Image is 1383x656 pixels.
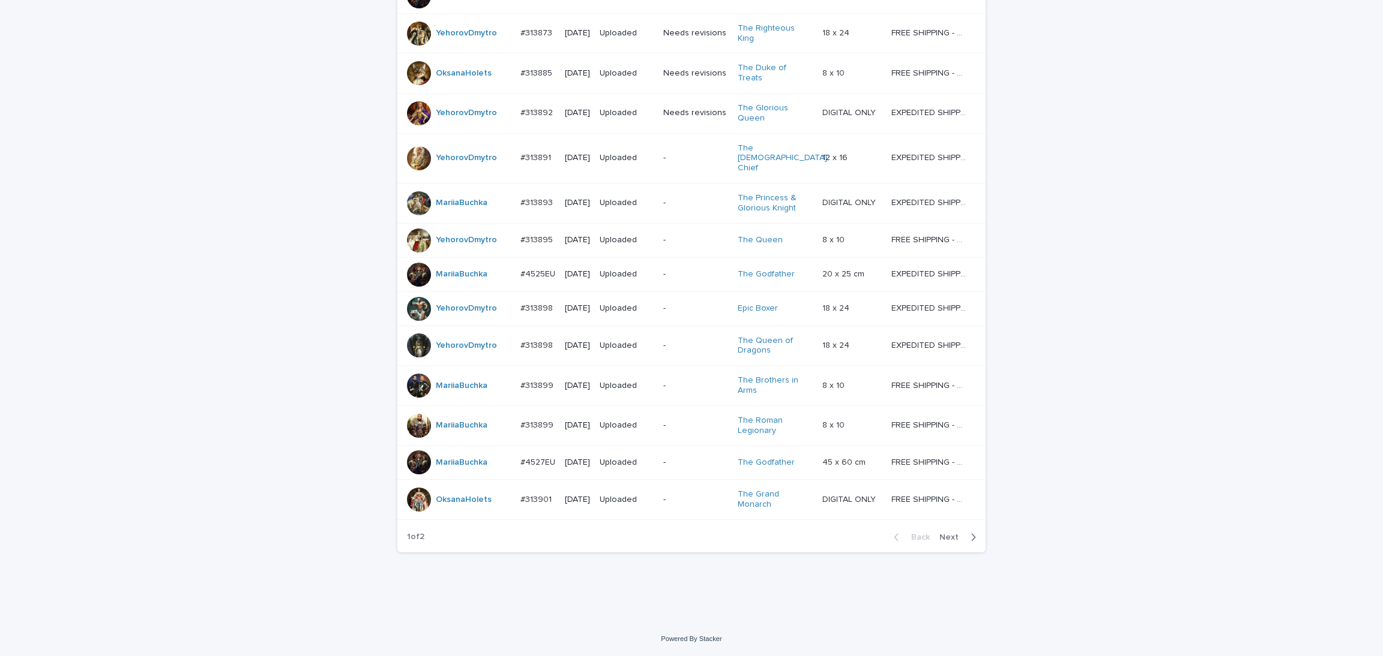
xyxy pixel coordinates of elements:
[891,267,969,279] p: EXPEDITED SHIPPING - preview in 1-2 business day; delivery up to 5 days after your approval
[397,183,986,223] tr: MariiaBuchka #313893#313893 [DATE]Uploaded-The Princess & Glorious Knight DIGITAL ONLYDIGITAL ONL...
[738,103,813,124] a: The Glorious Queen
[822,66,847,79] p: 8 x 10
[436,269,487,279] a: MariiaBuchka
[565,68,590,79] p: [DATE]
[565,269,590,279] p: [DATE]
[822,455,868,468] p: 45 x 60 cm
[738,23,813,44] a: The Righteous King
[891,66,969,79] p: FREE SHIPPING - preview in 1-2 business days, after your approval delivery will take 5-10 b.d.
[891,455,969,468] p: FREE SHIPPING - preview in 1-2 business days, after your approval delivery will take 5-10 busines...
[397,446,986,480] tr: MariiaBuchka #4527EU#4527EU [DATE]Uploaded-The Godfather 45 x 60 cm45 x 60 cm FREE SHIPPING - pre...
[939,533,966,541] span: Next
[436,68,492,79] a: OksanaHolets
[663,269,728,279] p: -
[397,13,986,53] tr: YehorovDmytro #313873#313873 [DATE]UploadedNeeds revisionsThe Righteous King 18 x 2418 x 24 FREE ...
[565,28,590,38] p: [DATE]
[397,133,986,183] tr: YehorovDmytro #313891#313891 [DATE]Uploaded-The [DEMOGRAPHIC_DATA] Chief 12 x 1612 x 16 EXPEDITED...
[663,108,728,118] p: Needs revisions
[891,418,969,431] p: FREE SHIPPING - preview in 1-2 business days, after your approval delivery will take 5-10 b.d.
[663,303,728,314] p: -
[663,28,728,38] p: Needs revisions
[891,378,969,391] p: FREE SHIPPING - preview in 1-2 business days, after your approval delivery will take 5-10 b.d.
[600,381,654,391] p: Uploaded
[600,68,654,79] p: Uploaded
[822,267,867,279] p: 20 x 25 cm
[884,532,935,543] button: Back
[600,269,654,279] p: Uploaded
[436,341,497,351] a: YehorovDmytro
[891,233,969,245] p: FREE SHIPPING - preview in 1-2 business days, after your approval delivery will take 5-10 b.d.
[397,366,986,406] tr: MariiaBuchka #313899#313899 [DATE]Uploaded-The Brothers in Arms 8 x 108 x 10 FREE SHIPPING - prev...
[565,495,590,505] p: [DATE]
[822,378,847,391] p: 8 x 10
[822,338,852,351] p: 18 x 24
[565,303,590,314] p: [DATE]
[600,153,654,163] p: Uploaded
[738,63,813,83] a: The Duke of Treats
[520,151,553,163] p: #313891
[520,338,555,351] p: #313898
[738,303,778,314] a: Epic Boxer
[436,198,487,208] a: MariiaBuchka
[891,195,969,208] p: EXPEDITED SHIPPING - preview in 1 business day; delivery up to 5 business days after your approval.
[891,301,969,314] p: EXPEDITED SHIPPING - preview in 1 business day; delivery up to 5 business days after your approval.
[397,522,434,552] p: 1 of 2
[822,233,847,245] p: 8 x 10
[600,458,654,468] p: Uploaded
[520,418,556,431] p: #313899
[520,267,558,279] p: #4525EU
[436,28,497,38] a: YehorovDmytro
[891,338,969,351] p: EXPEDITED SHIPPING - preview in 1 business day; delivery up to 5 business days after your approval.
[520,301,555,314] p: #313898
[436,153,497,163] a: YehorovDmytro
[663,495,728,505] p: -
[565,153,590,163] p: [DATE]
[738,143,827,173] a: The [DEMOGRAPHIC_DATA] Chief
[738,458,795,468] a: The Godfather
[663,153,728,163] p: -
[935,532,986,543] button: Next
[520,492,554,505] p: #313901
[738,489,813,510] a: The Grand Monarch
[436,458,487,468] a: MariiaBuchka
[565,198,590,208] p: [DATE]
[822,26,852,38] p: 18 x 24
[397,53,986,94] tr: OksanaHolets #313885#313885 [DATE]UploadedNeeds revisionsThe Duke of Treats 8 x 108 x 10 FREE SHI...
[822,195,878,208] p: DIGITAL ONLY
[663,381,728,391] p: -
[397,223,986,257] tr: YehorovDmytro #313895#313895 [DATE]Uploaded-The Queen 8 x 108 x 10 FREE SHIPPING - preview in 1-2...
[822,301,852,314] p: 18 x 24
[520,195,555,208] p: #313893
[822,492,878,505] p: DIGITAL ONLY
[397,291,986,326] tr: YehorovDmytro #313898#313898 [DATE]Uploaded-Epic Boxer 18 x 2418 x 24 EXPEDITED SHIPPING - previe...
[520,233,555,245] p: #313895
[600,420,654,431] p: Uploaded
[436,381,487,391] a: MariiaBuchka
[436,303,497,314] a: YehorovDmytro
[436,495,492,505] a: OksanaHolets
[738,193,813,213] a: The Princess & Glorious Knight
[520,66,555,79] p: #313885
[397,405,986,446] tr: MariiaBuchka #313899#313899 [DATE]Uploaded-The Roman Legionary 8 x 108 x 10 FREE SHIPPING - previ...
[600,28,654,38] p: Uploaded
[663,458,728,468] p: -
[661,635,722,642] a: Powered By Stacker
[822,418,847,431] p: 8 x 10
[663,198,728,208] p: -
[738,269,795,279] a: The Godfather
[397,480,986,520] tr: OksanaHolets #313901#313901 [DATE]Uploaded-The Grand Monarch DIGITAL ONLYDIGITAL ONLY FREE SHIPPI...
[738,235,783,245] a: The Queen
[663,341,728,351] p: -
[600,198,654,208] p: Uploaded
[520,26,555,38] p: #313873
[565,108,590,118] p: [DATE]
[822,151,850,163] p: 12 x 16
[904,533,930,541] span: Back
[436,235,497,245] a: YehorovDmytro
[565,235,590,245] p: [DATE]
[565,458,590,468] p: [DATE]
[436,108,497,118] a: YehorovDmytro
[600,108,654,118] p: Uploaded
[565,341,590,351] p: [DATE]
[520,455,558,468] p: #4527EU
